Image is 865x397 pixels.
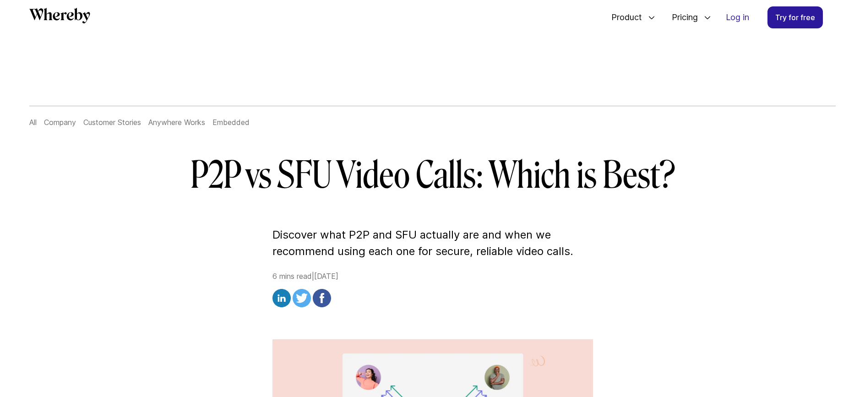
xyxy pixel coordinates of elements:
[212,118,250,127] a: Embedded
[272,271,593,310] div: 6 mins read | [DATE]
[272,227,593,260] p: Discover what P2P and SFU actually are and when we recommend using each one for secure, reliable ...
[663,2,700,33] span: Pricing
[83,118,141,127] a: Customer Stories
[272,289,291,307] img: linkedin
[293,289,311,307] img: twitter
[767,6,823,28] a: Try for free
[29,118,37,127] a: All
[29,8,90,23] svg: Whereby
[44,118,76,127] a: Company
[148,118,205,127] a: Anywhere Works
[29,8,90,27] a: Whereby
[718,7,756,28] a: Log in
[313,289,331,307] img: facebook
[602,2,644,33] span: Product
[169,153,696,197] h1: P2P vs SFU Video Calls: Which is Best?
